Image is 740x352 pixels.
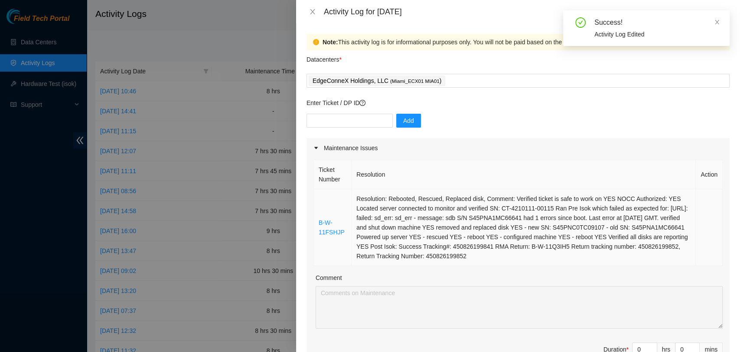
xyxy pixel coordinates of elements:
[306,138,730,158] div: Maintenance Issues
[313,39,319,45] span: exclamation-circle
[352,189,696,266] td: Resolution: Rebooted, Rescued, Replaced disk, Comment: Verified ticket is safe to work on YES NOC...
[309,8,316,15] span: close
[359,100,365,106] span: question-circle
[696,160,723,189] th: Action
[403,116,414,125] span: Add
[313,76,441,86] p: EdgeConneX Holdings, LLC )
[390,79,440,84] span: ( Miami_ECX01 MIA01
[313,145,319,151] span: caret-right
[323,37,338,47] strong: Note:
[714,19,720,25] span: close
[306,98,730,108] p: Enter Ticket / DP ID
[316,286,723,329] textarea: Comment
[306,8,319,16] button: Close
[352,160,696,189] th: Resolution
[594,17,719,28] div: Success!
[324,7,730,16] div: Activity Log for [DATE]
[396,114,421,128] button: Add
[319,219,345,236] a: B-W-11FSHJP
[306,50,342,64] p: Datacenters
[575,17,586,28] span: check-circle
[314,160,352,189] th: Ticket Number
[316,273,342,283] label: Comment
[594,30,719,39] div: Activity Log Edited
